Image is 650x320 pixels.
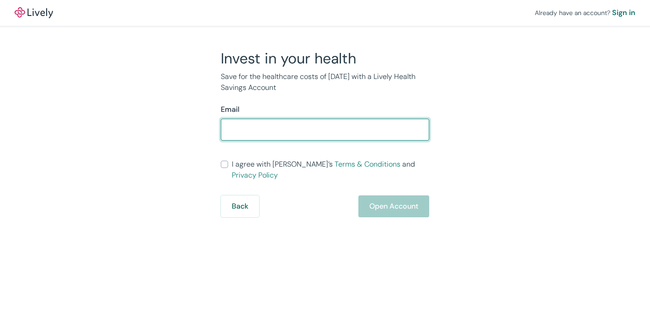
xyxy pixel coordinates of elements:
[335,159,400,169] a: Terms & Conditions
[15,7,53,18] img: Lively
[221,195,259,217] button: Back
[535,7,635,18] div: Already have an account?
[15,7,53,18] a: LivelyLively
[221,104,240,115] label: Email
[221,71,429,93] p: Save for the healthcare costs of [DATE] with a Lively Health Savings Account
[221,49,429,68] h2: Invest in your health
[232,159,429,181] span: I agree with [PERSON_NAME]’s and
[232,170,278,180] a: Privacy Policy
[612,7,635,18] a: Sign in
